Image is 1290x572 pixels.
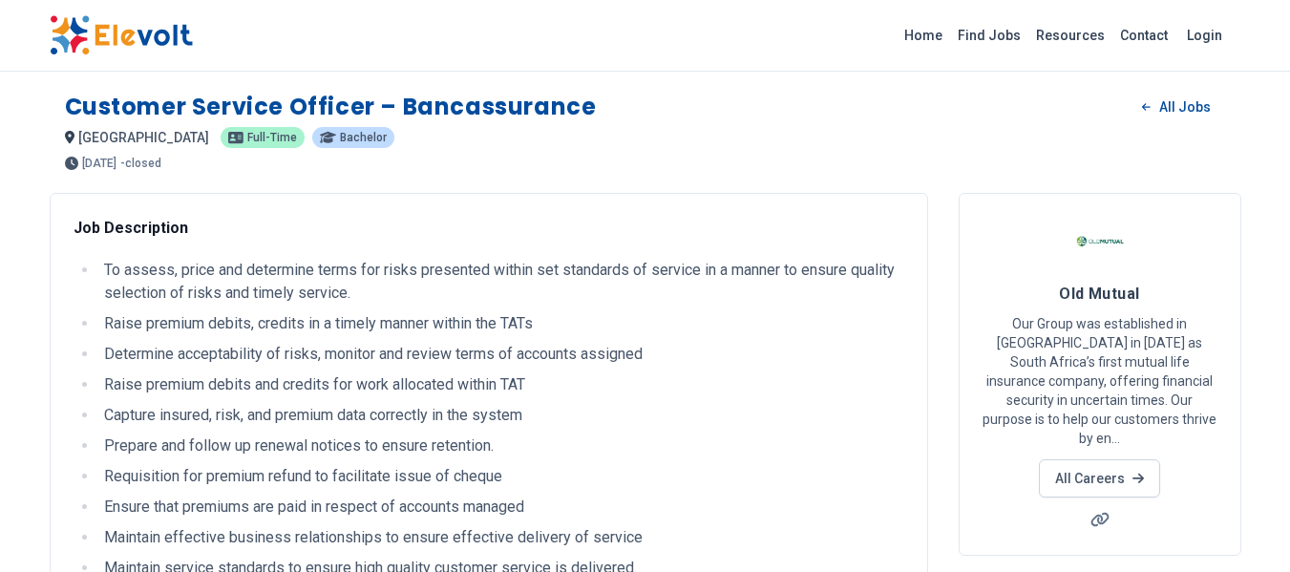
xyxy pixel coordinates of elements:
p: - closed [120,158,161,169]
a: All Careers [1039,459,1160,498]
span: [DATE] [82,158,116,169]
strong: Job Description [74,219,188,237]
h1: Customer Service Officer – Bancassurance [65,92,597,122]
li: Prepare and follow up renewal notices to ensure retention. [98,434,904,457]
img: Old Mutual [1076,217,1124,265]
li: Determine acceptability of risks, monitor and review terms of accounts assigned [98,343,904,366]
a: Home [897,20,950,51]
span: [GEOGRAPHIC_DATA] [78,130,209,145]
p: Our Group was established in [GEOGRAPHIC_DATA] in [DATE] as South Africa’s first mutual life insu... [983,314,1217,448]
a: Login [1175,16,1234,54]
li: Raise premium debits and credits for work allocated within TAT [98,373,904,396]
a: Contact [1112,20,1175,51]
li: Raise premium debits, credits in a timely manner within the TATs [98,312,904,335]
span: Bachelor [340,132,387,143]
li: To assess, price and determine terms for risks presented within set standards of service in a man... [98,259,904,305]
a: Find Jobs [950,20,1028,51]
li: Requisition for premium refund to facilitate issue of cheque [98,465,904,488]
span: Full-time [247,132,297,143]
li: Capture insured, risk, and premium data correctly in the system [98,404,904,427]
li: Maintain effective business relationships to ensure effective delivery of service [98,526,904,549]
span: Old Mutual [1059,285,1140,303]
li: Ensure that premiums are paid in respect of accounts managed [98,496,904,519]
a: All Jobs [1127,93,1225,121]
img: Elevolt [50,15,193,55]
a: Resources [1028,20,1112,51]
